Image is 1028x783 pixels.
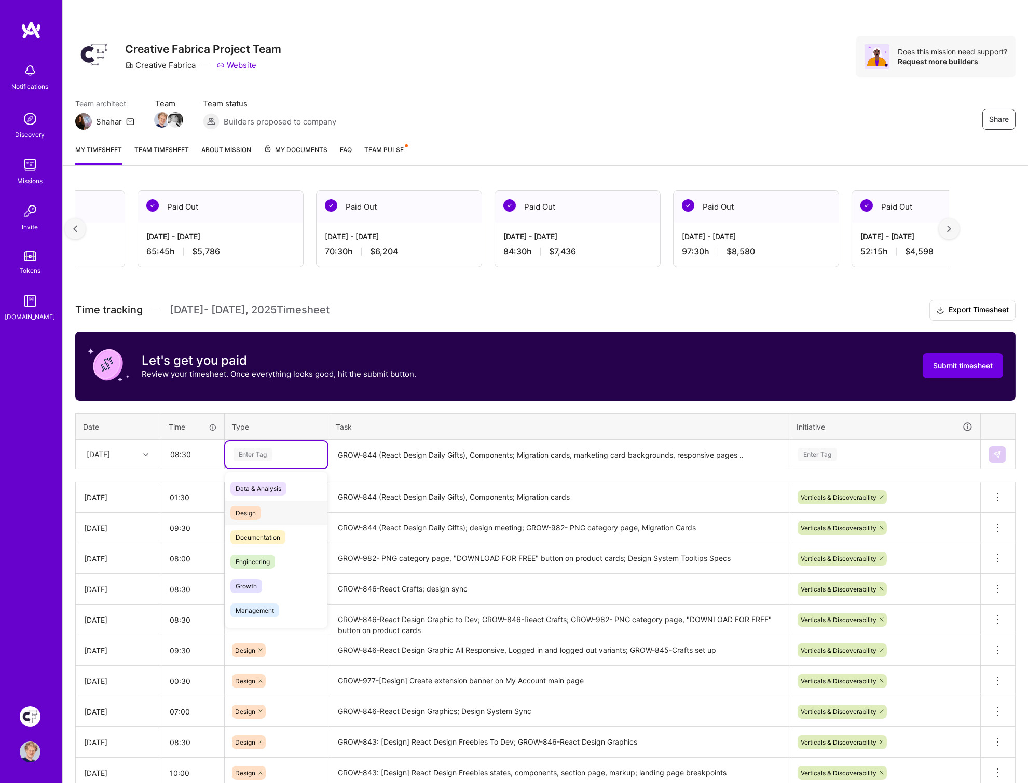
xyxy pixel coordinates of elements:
img: Paid Out [682,199,694,212]
button: Export Timesheet [929,300,1016,321]
span: Design [235,677,255,685]
div: 52:15 h [860,246,1009,257]
a: Website [216,60,256,71]
span: [DATE] - [DATE] , 2025 Timesheet [170,304,330,317]
div: Does this mission need support? [898,47,1007,57]
textarea: GROW-846-React Design Graphic to Dev; GROW-846-React Crafts; GROW-982- PNG category page, "DOWNLO... [330,606,788,634]
div: [DATE] [84,492,153,503]
span: Verticals & Discoverability [801,677,876,685]
div: [DATE] [84,645,153,656]
div: Paid Out [138,191,303,223]
div: Paid Out [317,191,482,223]
span: Data & Analysis [230,482,286,496]
span: Time tracking [75,304,143,317]
input: HH:MM [161,667,224,695]
img: logo [21,21,42,39]
span: $4,598 [905,246,934,257]
img: guide book [20,291,40,311]
div: 65:45 h [146,246,295,257]
a: Team Member Avatar [155,111,169,129]
button: Submit timesheet [923,353,1003,378]
img: Team Member Avatar [154,112,170,128]
span: Verticals & Discoverability [801,769,876,777]
span: Verticals & Discoverability [801,616,876,624]
span: Verticals & Discoverability [801,738,876,746]
input: HH:MM [161,514,224,542]
div: 84:30 h [503,246,652,257]
span: Design [235,708,255,716]
span: Verticals & Discoverability [801,555,876,562]
img: Invite [20,201,40,222]
span: Design [235,738,255,746]
img: Paid Out [325,199,337,212]
div: [DATE] [84,737,153,748]
i: icon Download [936,305,944,316]
div: 97:30 h [682,246,830,257]
img: left [73,225,77,232]
span: Verticals & Discoverability [801,708,876,716]
div: [DATE] - [DATE] [325,231,473,242]
div: [DATE] - [DATE] [503,231,652,242]
span: Verticals & Discoverability [801,647,876,654]
img: User Avatar [20,741,40,762]
span: Engineering [230,555,275,569]
img: Team Member Avatar [168,112,183,128]
div: 70:30 h [325,246,473,257]
a: FAQ [340,144,352,165]
h3: Let's get you paid [142,353,416,368]
a: About Mission [201,144,251,165]
i: icon Mail [126,117,134,126]
h3: Creative Fabrica Project Team [125,43,281,56]
div: [DATE] [84,584,153,595]
span: Verticals & Discoverability [801,493,876,501]
img: Paid Out [146,199,159,212]
span: Share [989,114,1009,125]
div: Shahar [96,116,122,127]
span: $7,436 [549,246,576,257]
span: Builders proposed to company [224,116,336,127]
div: [DATE] [84,767,153,778]
div: [DATE] [84,523,153,533]
img: Submit [993,450,1002,459]
textarea: GROW-844 (React Design Daily Gifts), Components; Migration cards, marketing card backgrounds, res... [330,441,788,469]
button: Share [982,109,1016,130]
div: [DATE] [84,553,153,564]
div: [DATE] - [DATE] [146,231,295,242]
img: Company Logo [75,36,113,73]
div: [DATE] - [DATE] [860,231,1009,242]
span: Team architect [75,98,134,109]
img: Creative Fabrica Project Team [20,706,40,727]
div: [DATE] - [DATE] [682,231,830,242]
img: Builders proposed to company [203,113,220,130]
textarea: GROW-982- PNG category page, "DOWNLOAD FOR FREE" button on product cards; Design System Tooltips ... [330,544,788,573]
div: Missions [18,175,43,186]
textarea: GROW-977-[Design] Create extension banner on My Account main page [330,667,788,695]
img: teamwork [20,155,40,175]
div: [DATE] [84,706,153,717]
div: Discovery [16,129,45,140]
div: Paid Out [495,191,660,223]
img: discovery [20,108,40,129]
div: Initiative [797,421,973,433]
img: coin [88,344,129,386]
a: Team Pulse [364,144,407,165]
textarea: GROW-846-React Design Graphic All Responsive, Logged in and logged out variants; GROW-845-Crafts ... [330,636,788,665]
a: Creative Fabrica Project Team [17,706,43,727]
div: [DATE] [87,449,110,460]
th: Type [225,413,328,440]
div: Enter Tag [798,446,837,462]
input: HH:MM [162,441,224,468]
i: icon Chevron [143,452,148,457]
div: Invite [22,222,38,232]
a: My timesheet [75,144,122,165]
span: Verticals & Discoverability [801,524,876,532]
img: Paid Out [503,199,516,212]
div: Notifications [12,81,49,92]
span: Growth [230,579,262,593]
span: Design [235,647,255,654]
img: right [947,225,951,232]
span: Team Pulse [364,146,404,154]
div: Paid Out [852,191,1017,223]
span: Team [155,98,182,109]
textarea: GROW-843: [Design] React Design Freebies To Dev; GROW-846-React Design Graphics [330,728,788,757]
